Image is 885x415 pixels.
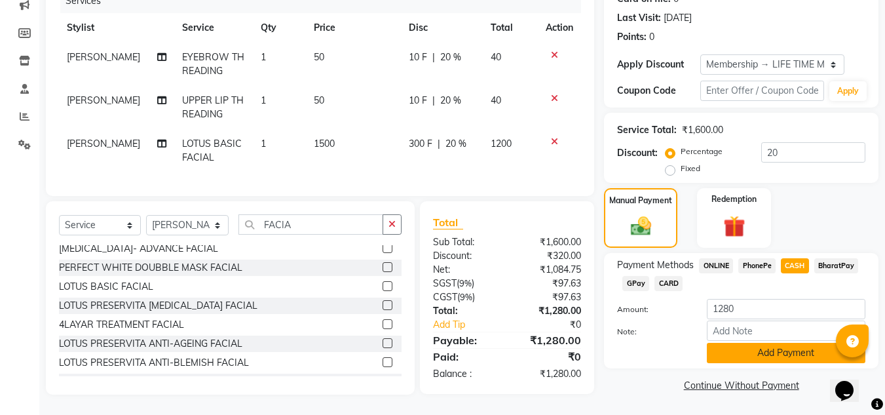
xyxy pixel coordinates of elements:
span: 40 [491,51,501,63]
span: 300 F [409,137,432,151]
label: Amount: [607,304,696,315]
label: Note: [607,326,696,338]
input: Search or Scan [238,214,383,235]
span: 20 % [440,94,461,108]
span: 1200 [491,138,512,149]
span: 20 % [440,50,461,64]
div: ₹0 [521,318,592,332]
div: Service Total: [617,123,677,137]
label: Percentage [681,146,723,157]
th: Action [538,13,581,43]
span: 1 [261,94,266,106]
div: ₹97.63 [507,277,591,290]
div: LOTUS PRESERVITA ANTI-AGEING FACIAL [59,337,242,351]
span: [PERSON_NAME] [67,138,140,149]
div: Coupon Code [617,84,700,98]
span: Payment Methods [617,258,694,272]
img: _cash.svg [624,214,658,238]
div: Discount: [423,249,507,263]
div: ( ) [423,277,507,290]
span: EYEBROW THREADING [182,51,244,77]
label: Fixed [681,163,700,174]
div: [DATE] [664,11,692,25]
span: 40 [491,94,501,106]
span: Total [433,216,463,229]
span: SGST [433,277,457,289]
div: Total: [423,304,507,318]
span: 10 F [409,50,427,64]
span: PhonePe [738,258,776,273]
span: 9% [459,278,472,288]
div: Net: [423,263,507,277]
span: 9% [460,292,472,302]
th: Price [306,13,402,43]
div: LOTUS PRESERVITA [MEDICAL_DATA] FACIAL [59,299,257,313]
img: _gift.svg [717,213,752,240]
input: Amount [707,299,865,319]
span: UPPER LIP THREADING [182,94,244,120]
th: Disc [401,13,483,43]
div: ₹320.00 [507,249,591,263]
div: Last Visit: [617,11,661,25]
span: ONLINE [699,258,733,273]
span: 10 F [409,94,427,108]
button: Apply [829,81,867,101]
div: LOTUS BASIC FACIAL [59,280,153,294]
div: Discount: [617,146,658,160]
a: Add Tip [423,318,521,332]
span: CARD [654,276,683,291]
span: [PERSON_NAME] [67,51,140,63]
th: Service [174,13,254,43]
div: Balance : [423,367,507,381]
div: ( ) [423,290,507,304]
div: Points: [617,30,647,44]
div: Sub Total: [423,235,507,249]
div: LOTUS PRESERVITA SENSITIVE FACIAL [59,375,229,389]
div: LOTUS PRESERVITA ANTI-BLEMISH FACIAL [59,356,249,370]
div: ₹0 [507,349,591,365]
div: [MEDICAL_DATA]- ADVANCE FACIAL [59,242,218,256]
div: PERFECT WHITE DOUBBLE MASK FACIAL [59,261,242,275]
th: Qty [253,13,305,43]
div: ₹1,600.00 [682,123,723,137]
span: [PERSON_NAME] [67,94,140,106]
div: ₹1,084.75 [507,263,591,277]
th: Stylist [59,13,174,43]
label: Manual Payment [609,195,672,207]
span: | [432,50,435,64]
span: 50 [314,94,324,106]
div: 0 [649,30,654,44]
div: ₹1,280.00 [507,304,591,318]
span: 1 [261,138,266,149]
div: Paid: [423,349,507,365]
div: Payable: [423,332,507,348]
span: 1 [261,51,266,63]
span: LOTUS BASIC FACIAL [182,138,242,163]
div: ₹1,600.00 [507,235,591,249]
span: GPay [622,276,649,291]
div: ₹97.63 [507,290,591,304]
div: Apply Discount [617,58,700,71]
input: Add Note [707,321,865,341]
th: Total [483,13,538,43]
div: ₹1,280.00 [507,332,591,348]
span: BharatPay [814,258,859,273]
span: | [438,137,440,151]
input: Enter Offer / Coupon Code [700,81,824,101]
span: 20 % [445,137,466,151]
span: 50 [314,51,324,63]
button: Add Payment [707,343,865,363]
label: Redemption [711,193,757,205]
a: Continue Without Payment [607,379,876,393]
span: 1500 [314,138,335,149]
span: | [432,94,435,108]
div: ₹1,280.00 [507,367,591,381]
span: CGST [433,291,457,303]
div: 4LAYAR TREATMENT FACIAL [59,318,184,332]
iframe: chat widget [830,363,872,402]
span: CASH [781,258,809,273]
